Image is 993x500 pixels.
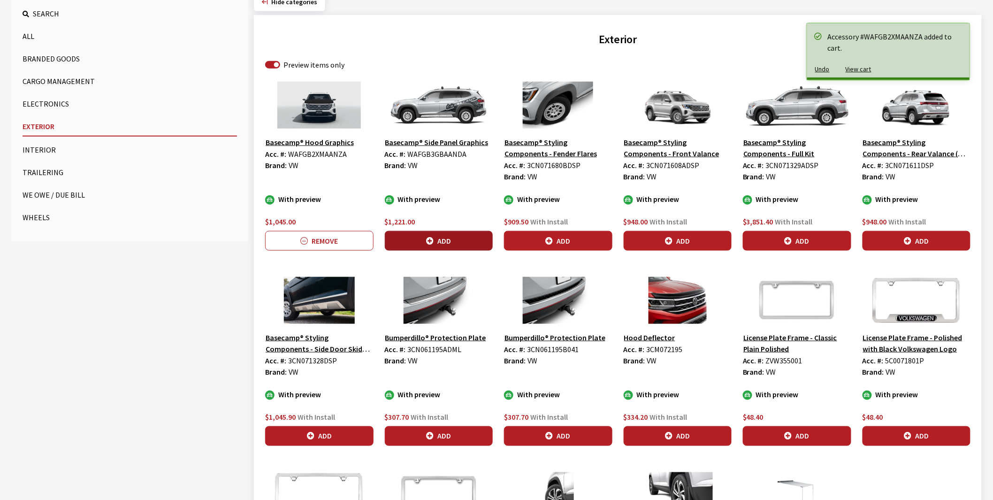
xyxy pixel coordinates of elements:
[265,82,374,129] img: Image for Basecamp® Hood Graphics
[624,231,732,251] button: Add
[624,412,648,422] span: $334.20
[23,72,237,91] button: Cargo Management
[265,136,354,148] button: Basecamp® Hood Graphics
[889,217,926,226] span: With Install
[863,136,971,160] button: Basecamp® Styling Components - Rear Valance (w/ Trailer Hitch Only)
[624,389,732,400] div: With preview
[624,136,732,160] button: Basecamp® Styling Components - Front Valance
[624,277,732,324] img: Image for Hood Deflector
[863,193,971,205] div: With preview
[828,31,960,54] div: Accessory #WAFGB2XMAANZA added to cart.
[385,412,409,422] span: $307.70
[288,149,347,159] span: WAFGB2XMAANZA
[289,367,298,377] span: VW
[265,355,286,366] label: Acc. #:
[530,217,568,226] span: With Install
[743,231,851,251] button: Add
[766,161,819,170] span: 3CN071329ADSP
[886,367,896,377] span: VW
[408,161,418,170] span: VW
[863,389,971,400] div: With preview
[647,356,657,365] span: VW
[23,185,237,204] button: We Owe / Due Bill
[743,389,851,400] div: With preview
[838,61,879,77] button: View cart
[527,161,581,170] span: 3CN071680BDSP
[265,31,970,48] h2: Exterior
[743,193,851,205] div: With preview
[863,231,971,251] button: Add
[385,331,487,344] button: Bumperdillo® Protection Plate
[504,389,612,400] div: With preview
[624,426,732,446] button: Add
[33,9,59,18] span: Search
[385,277,493,324] img: Image for Bumperdillo® Protection Plate
[385,82,493,129] img: Image for Basecamp® Side Panel Graphics
[385,231,493,251] button: Add
[265,426,374,446] button: Add
[504,277,612,324] img: Image for Bumperdillo® Protection Plate
[265,148,286,160] label: Acc. #:
[385,193,493,205] div: With preview
[23,27,237,46] button: All
[385,426,493,446] button: Add
[385,344,406,355] label: Acc. #:
[408,345,462,354] span: 3CN061195ADML
[385,217,415,226] span: $1,221.00
[265,389,374,400] div: With preview
[743,331,851,355] button: License Plate Frame - Classic Plain Polished
[743,366,764,377] label: Brand:
[886,161,934,170] span: 3CN071611DSP
[624,171,645,182] label: Brand:
[23,140,237,159] button: Interior
[624,82,732,129] img: Image for Basecamp® Styling Components - Front Valance
[283,59,344,70] label: Preview items only
[743,426,851,446] button: Add
[504,426,612,446] button: Add
[408,356,418,365] span: VW
[624,217,648,226] span: $948.00
[265,217,296,226] span: $1,045.00
[530,412,568,422] span: With Install
[650,412,687,422] span: With Install
[647,161,700,170] span: 3CN071608ADSP
[863,217,887,226] span: $948.00
[743,82,851,129] img: Image for Basecamp® Styling Components - Full Kit
[624,331,676,344] button: Hood Deflector
[863,171,884,182] label: Brand:
[385,148,406,160] label: Acc. #:
[411,412,449,422] span: With Install
[385,136,489,148] button: Basecamp® Side Panel Graphics
[743,412,764,422] span: $48.40
[504,344,525,355] label: Acc. #:
[23,208,237,227] button: Wheels
[766,356,802,365] span: ZVW355001
[504,355,526,366] label: Brand:
[265,277,374,324] img: Image for Basecamp® Styling Components - Side Door Skid Plates
[766,172,776,181] span: VW
[863,277,971,324] img: Image for License Plate Frame - Polished with Black Volkswagen Logo
[863,366,884,377] label: Brand:
[807,61,838,77] button: Undo
[265,231,374,251] button: Remove
[504,160,525,171] label: Acc. #:
[743,171,764,182] label: Brand:
[743,217,773,226] span: $3,851.40
[527,345,579,354] span: 3CN061195B041
[265,193,374,205] div: With preview
[385,160,406,171] label: Brand:
[288,356,337,365] span: 3CN071328DSP
[743,277,851,324] img: Image for License Plate Frame - Classic Plain Polished
[527,356,537,365] span: VW
[647,172,657,181] span: VW
[385,389,493,400] div: With preview
[504,82,612,129] img: Image for Basecamp® Styling Components - Fender Flares
[23,117,237,137] button: Exterior
[647,345,683,354] span: 3CM072195
[23,163,237,182] button: Trailering
[863,355,884,366] label: Acc. #:
[504,136,612,160] button: Basecamp® Styling Components - Fender Flares
[265,412,296,422] span: $1,045.90
[886,356,924,365] span: 5C0071801P
[624,160,645,171] label: Acc. #:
